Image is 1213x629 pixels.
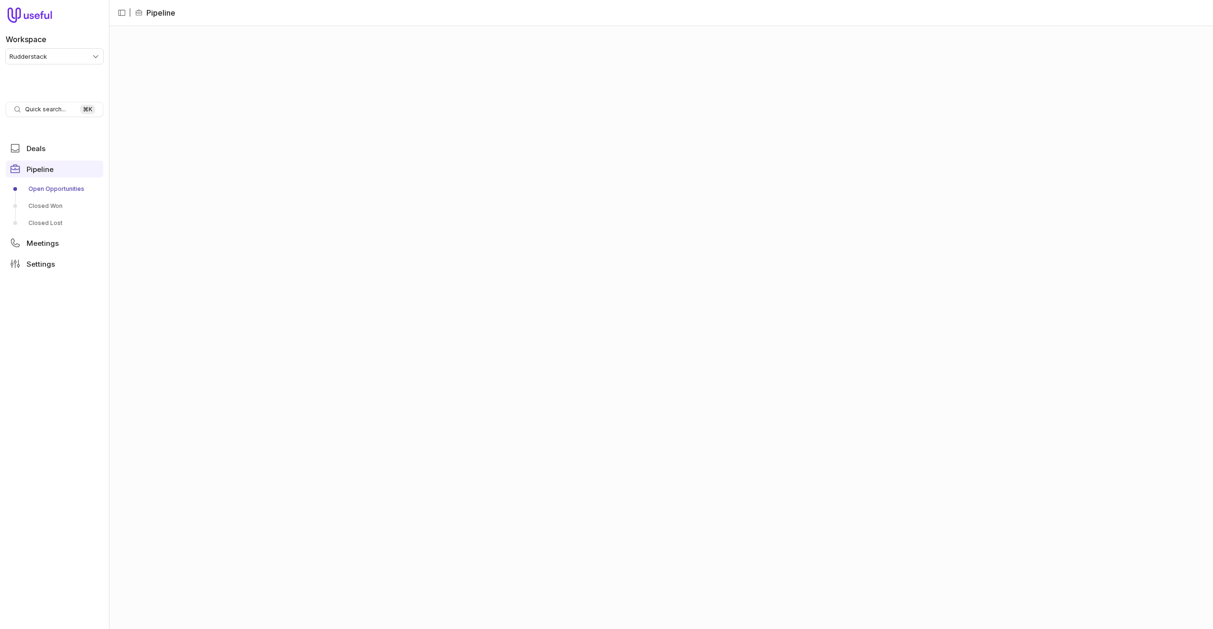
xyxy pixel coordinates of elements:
[27,166,54,173] span: Pipeline
[6,234,103,252] a: Meetings
[135,7,175,18] li: Pipeline
[115,6,129,20] button: Collapse sidebar
[6,161,103,178] a: Pipeline
[80,105,95,114] kbd: ⌘ K
[6,181,103,231] div: Pipeline submenu
[6,216,103,231] a: Closed Lost
[27,145,45,152] span: Deals
[27,240,59,247] span: Meetings
[6,198,103,214] a: Closed Won
[6,34,46,45] label: Workspace
[27,261,55,268] span: Settings
[6,181,103,197] a: Open Opportunities
[25,106,66,113] span: Quick search...
[6,255,103,272] a: Settings
[129,7,131,18] span: |
[6,140,103,157] a: Deals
